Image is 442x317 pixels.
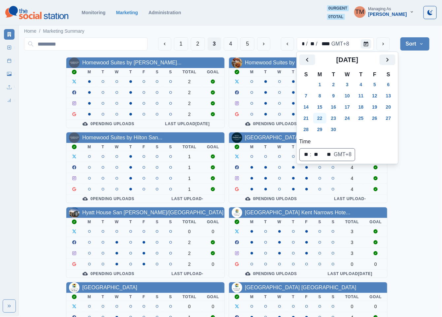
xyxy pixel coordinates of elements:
[319,196,382,201] div: Last Upload -
[327,113,340,123] button: Tuesday, September 23, 2025
[177,218,202,226] th: Total
[177,143,202,151] th: Total
[151,218,164,226] th: S
[82,293,96,301] th: M
[245,293,259,301] th: M
[287,218,300,226] th: T
[137,218,151,226] th: F
[327,14,345,20] span: 0 total
[110,293,124,301] th: W
[345,262,359,267] div: 0
[183,154,196,159] div: 1
[234,196,308,201] div: 0 Pending Uploads
[327,124,340,135] button: Tuesday, September 30, 2025
[177,293,202,301] th: Total
[345,187,359,192] div: 4
[24,28,36,35] a: Home
[313,90,326,101] button: Monday, September 8, 2025
[202,143,224,151] th: Goal
[345,251,359,256] div: 3
[319,271,382,276] div: Last Upload [DATE]
[4,42,15,53] a: New Post
[300,124,313,135] button: Sunday, September 28, 2025
[364,293,387,301] th: Goal
[327,102,340,112] button: Tuesday, September 16, 2025
[355,90,368,101] button: Thursday, September 11, 2025
[326,218,340,226] th: S
[174,37,188,51] button: Page 1
[245,210,351,215] a: [GEOGRAPHIC_DATA] Kent Narrows Hote...
[4,29,15,40] a: Marketing Summary
[368,7,391,11] div: Managing As
[272,68,287,76] th: W
[382,70,395,79] th: S
[232,207,242,218] img: 100940909403481
[151,293,164,301] th: S
[313,124,326,135] button: Monday, September 29, 2025
[164,143,177,151] th: S
[82,10,105,15] a: Monitoring
[312,151,319,158] div: minute
[345,165,359,170] div: 4
[323,151,332,158] div: AM/PM
[341,102,354,112] button: Wednesday, September 17, 2025
[82,285,137,290] a: [GEOGRAPHIC_DATA]
[207,304,219,309] div: 0
[300,102,313,112] button: Sunday, September 14, 2025
[137,143,151,151] th: F
[183,304,196,309] div: 0
[298,40,350,48] div: Date
[151,143,164,151] th: S
[287,143,300,151] th: T
[156,196,219,201] div: Last Upload -
[96,143,110,151] th: T
[300,293,313,301] th: F
[156,121,219,126] div: Last Upload [DATE]
[315,56,380,64] h2: [DATE]
[82,135,162,140] a: Homewood Suites by Hilton San...
[5,6,68,19] img: logoTextSVG.62801f218bc96a9b266caa72a09eb111.svg
[300,90,313,101] button: Sunday, September 7, 2025
[287,68,300,76] th: T
[234,271,308,276] div: 0 Pending Uploads
[245,143,259,151] th: M
[4,69,15,79] a: Media Library
[72,271,145,276] div: 0 Pending Uploads
[245,68,259,76] th: M
[299,70,395,135] table: September 2025
[96,68,110,76] th: T
[149,10,181,15] a: Administration
[151,68,164,76] th: S
[382,90,395,101] button: Saturday, September 13, 2025
[39,28,40,35] span: /
[355,79,368,90] button: Thursday, September 4, 2025
[4,82,15,92] a: Uploads
[313,293,327,301] th: S
[302,151,309,158] div: hour
[183,187,196,192] div: 1
[327,70,341,79] th: T
[370,262,382,267] div: 0
[82,210,223,215] a: Hyatt House San [PERSON_NAME]/[GEOGRAPHIC_DATA]
[96,293,110,301] th: T
[183,90,196,95] div: 2
[124,293,137,301] th: T
[82,218,96,226] th: M
[3,299,16,313] button: Expand
[313,218,327,226] th: S
[300,113,313,123] button: Sunday, September 21, 2025
[299,138,391,146] label: Time
[158,37,171,51] button: Previous
[96,218,110,226] th: T
[116,10,138,15] a: Marketing
[306,40,308,48] div: /
[69,207,80,218] img: 399540660783201
[364,218,387,226] th: Goal
[355,113,368,123] button: Thursday, September 25, 2025
[110,218,124,226] th: W
[224,37,238,51] button: Page 4
[82,143,96,151] th: M
[69,132,80,143] img: 274301119738949
[259,68,272,76] th: T
[299,54,315,65] button: Previous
